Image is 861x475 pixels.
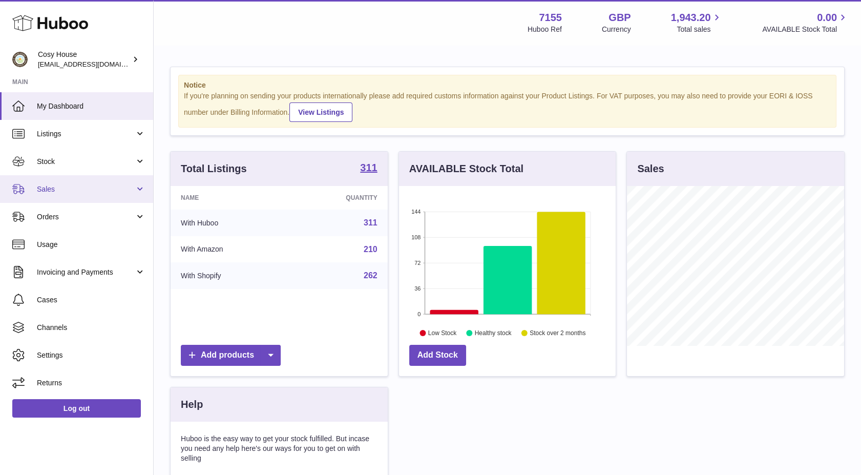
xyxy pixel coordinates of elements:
span: [EMAIL_ADDRESS][DOMAIN_NAME] [38,60,151,68]
text: Stock over 2 months [530,329,585,337]
span: My Dashboard [37,101,145,111]
span: Orders [37,212,135,222]
span: Returns [37,378,145,388]
th: Name [171,186,289,210]
div: If you're planning on sending your products internationally please add required customs informati... [184,91,831,122]
span: Total sales [677,25,722,34]
span: Stock [37,157,135,167]
a: Log out [12,399,141,418]
text: 144 [411,209,421,215]
h3: AVAILABLE Stock Total [409,162,523,176]
div: Huboo Ref [528,25,562,34]
a: 311 [364,218,377,227]
a: Add Stock [409,345,466,366]
p: Huboo is the easy way to get your stock fulfilled. But incase you need any help here's our ways f... [181,434,377,463]
a: 262 [364,271,377,280]
text: 108 [411,234,421,240]
text: 72 [414,260,421,266]
span: Sales [37,184,135,194]
strong: 311 [360,162,377,173]
div: Currency [602,25,631,34]
a: 311 [360,162,377,175]
img: info@wholesomegoods.com [12,52,28,67]
text: Healthy stock [475,329,512,337]
strong: 7155 [539,11,562,25]
text: Low Stock [428,329,457,337]
text: 36 [414,285,421,292]
strong: Notice [184,80,831,90]
div: Cosy House [38,50,130,69]
th: Quantity [289,186,388,210]
span: Channels [37,323,145,333]
span: AVAILABLE Stock Total [762,25,849,34]
span: 0.00 [817,11,837,25]
strong: GBP [608,11,631,25]
a: 0.00 AVAILABLE Stock Total [762,11,849,34]
a: 1,943.20 Total sales [671,11,723,34]
h3: Sales [637,162,664,176]
span: Invoicing and Payments [37,267,135,277]
h3: Total Listings [181,162,247,176]
text: 0 [417,311,421,317]
td: With Huboo [171,210,289,236]
span: Settings [37,350,145,360]
span: Listings [37,129,135,139]
td: With Amazon [171,236,289,263]
span: 1,943.20 [671,11,711,25]
h3: Help [181,398,203,411]
span: Cases [37,295,145,305]
td: With Shopify [171,262,289,289]
a: Add products [181,345,281,366]
a: 210 [364,245,377,254]
a: View Listings [289,102,352,122]
span: Usage [37,240,145,250]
